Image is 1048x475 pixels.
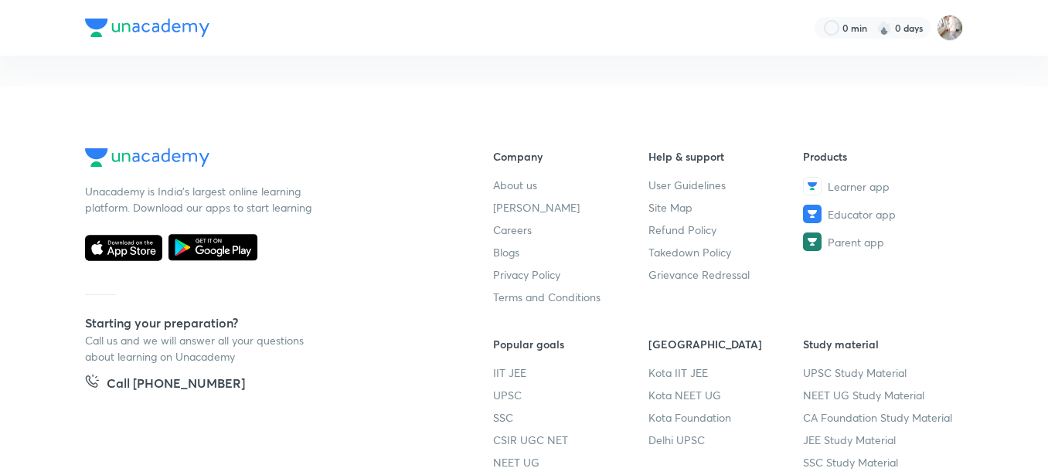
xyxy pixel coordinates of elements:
h6: Help & support [648,148,804,165]
a: JEE Study Material [803,432,958,448]
a: [PERSON_NAME] [493,199,648,215]
a: Parent app [803,232,958,251]
a: Kota NEET UG [648,387,804,403]
a: Delhi UPSC [648,432,804,448]
a: Takedown Policy [648,244,804,260]
h6: Study material [803,336,958,352]
a: Grievance Redressal [648,266,804,283]
h6: Popular goals [493,336,648,352]
p: Call us and we will answer all your questions about learning on Unacademy [85,332,317,365]
a: SSC Study Material [803,454,958,470]
a: Company Logo [85,148,444,171]
a: Call [PHONE_NUMBER] [85,374,245,395]
a: NEET UG [493,454,648,470]
h6: Products [803,148,958,165]
a: Learner app [803,177,958,195]
img: Educator app [803,205,822,223]
img: Company Logo [85,148,209,167]
a: Refund Policy [648,222,804,238]
img: Company Logo [85,19,209,37]
span: Learner app [828,178,890,195]
a: NEET UG Study Material [803,387,958,403]
p: Unacademy is India’s largest online learning platform. Download our apps to start learning [85,183,317,215]
a: Site Map [648,199,804,215]
a: UPSC Study Material [803,365,958,381]
h5: Call [PHONE_NUMBER] [107,374,245,395]
a: Kota Foundation [648,409,804,426]
a: Blogs [493,244,648,260]
img: Learner app [803,177,822,195]
h6: [GEOGRAPHIC_DATA] [648,336,804,352]
span: Educator app [828,206,896,222]
a: CSIR UGC NET [493,432,648,448]
a: Terms and Conditions [493,289,648,305]
img: SAURABH KUTHYAL [937,15,963,41]
a: IIT JEE [493,365,648,381]
h5: Starting your preparation? [85,314,444,332]
span: Careers [493,222,532,238]
h6: Company [493,148,648,165]
img: Parent app [803,232,822,251]
img: streak [876,20,892,36]
a: Careers [493,222,648,238]
a: Privacy Policy [493,266,648,283]
a: CA Foundation Study Material [803,409,958,426]
a: User Guidelines [648,177,804,193]
span: Parent app [828,234,884,250]
a: About us [493,177,648,193]
a: SSC [493,409,648,426]
a: Kota IIT JEE [648,365,804,381]
a: Educator app [803,205,958,223]
a: UPSC [493,387,648,403]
